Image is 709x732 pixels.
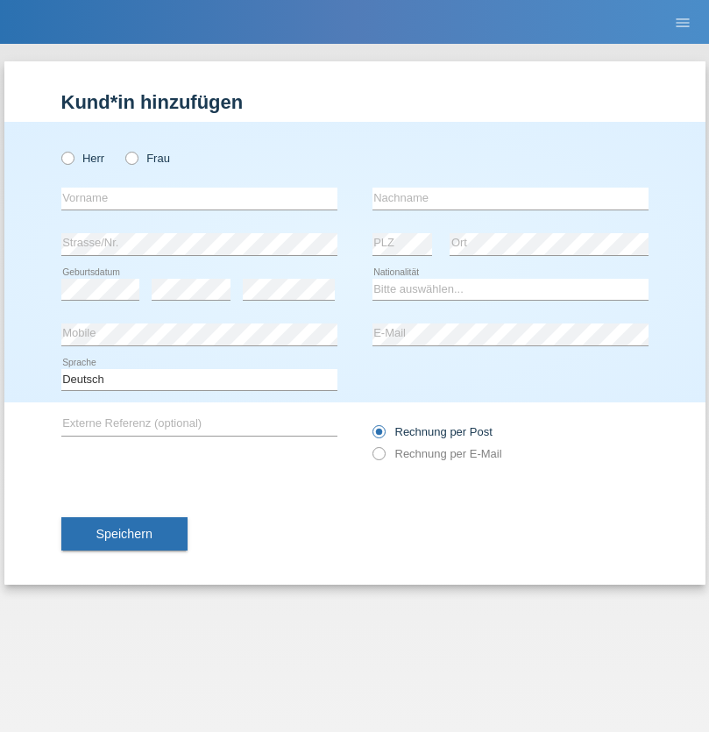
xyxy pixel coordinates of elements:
input: Rechnung per Post [372,425,384,447]
h1: Kund*in hinzufügen [61,91,649,113]
label: Frau [125,152,170,165]
button: Speichern [61,517,188,551]
label: Rechnung per E-Mail [372,447,502,460]
input: Rechnung per E-Mail [372,447,384,469]
a: menu [665,17,700,27]
label: Rechnung per Post [372,425,493,438]
i: menu [674,14,691,32]
input: Herr [61,152,73,163]
label: Herr [61,152,105,165]
input: Frau [125,152,137,163]
span: Speichern [96,527,152,541]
